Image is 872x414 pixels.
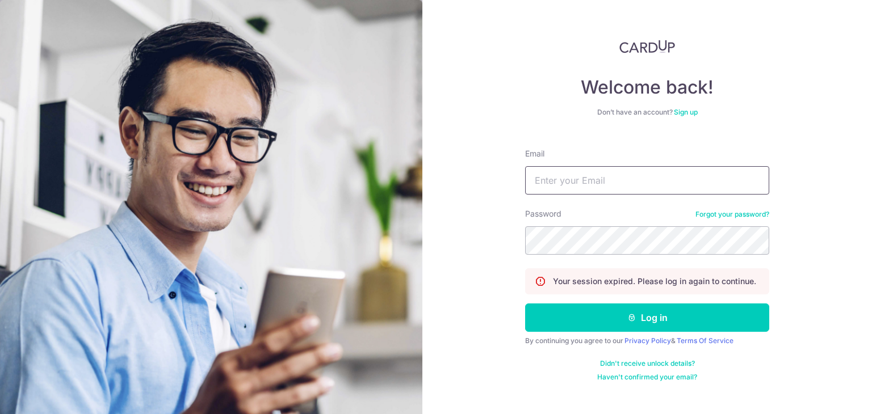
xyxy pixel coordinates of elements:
[674,108,698,116] a: Sign up
[553,276,756,287] p: Your session expired. Please log in again to continue.
[597,373,697,382] a: Haven't confirmed your email?
[525,336,769,345] div: By continuing you agree to our &
[525,108,769,117] div: Don’t have an account?
[677,336,733,345] a: Terms Of Service
[525,166,769,195] input: Enter your Email
[525,148,544,159] label: Email
[600,359,695,368] a: Didn't receive unlock details?
[525,303,769,332] button: Log in
[695,210,769,219] a: Forgot your password?
[525,76,769,99] h4: Welcome back!
[525,208,561,219] label: Password
[624,336,671,345] a: Privacy Policy
[619,40,675,53] img: CardUp Logo
[26,8,49,18] span: Help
